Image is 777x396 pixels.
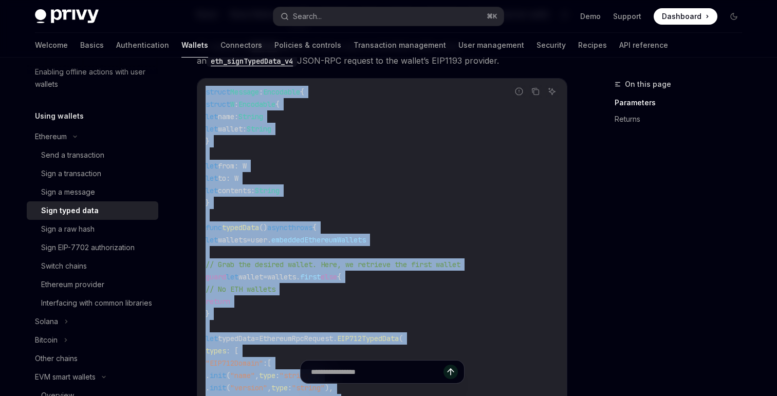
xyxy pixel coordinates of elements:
a: Welcome [35,33,68,58]
div: EVM smart wallets [35,371,96,383]
span: let [206,334,218,343]
a: Parameters [615,95,750,111]
a: Recipes [578,33,607,58]
div: Other chains [35,352,78,365]
a: Ethereum provider [27,275,158,294]
span: name: [218,112,238,121]
span: to: W [218,174,238,183]
a: User management [458,33,524,58]
span: String [238,112,263,121]
img: dark logo [35,9,99,24]
span: // No ETH wallets [206,285,275,294]
div: Sign EIP-7702 authorization [41,241,135,254]
span: let [206,112,218,121]
button: Search...⌘K [273,7,504,26]
a: Sign EIP-7702 authorization [27,238,158,257]
a: Policies & controls [274,33,341,58]
a: Sign a message [27,183,158,201]
h5: Using wallets [35,110,84,122]
span: : [259,87,263,97]
span: let [226,272,238,281]
a: Switch chains [27,257,158,275]
span: { [312,223,317,232]
span: Encodable [238,100,275,109]
span: Dashboard [662,11,701,22]
div: Send a transaction [41,149,104,161]
span: user. [251,235,271,244]
span: String [247,124,271,134]
span: contents: [218,186,255,195]
a: Returns [615,111,750,127]
span: wallets [218,235,247,244]
a: Sign a transaction [27,164,158,183]
div: Search... [293,10,322,23]
span: typedData [218,334,255,343]
div: Interfacing with common libraries [41,297,152,309]
span: Encodable [263,87,300,97]
span: } [206,309,210,318]
div: Enabling offline actions with user wallets [35,66,152,90]
div: Sign typed data [41,204,99,217]
button: Toggle dark mode [726,8,742,25]
span: } [206,137,210,146]
span: struct [206,87,230,97]
span: Message [230,87,259,97]
span: = [255,334,259,343]
a: Dashboard [654,8,717,25]
span: { [337,272,341,281]
div: Sign a transaction [41,167,101,180]
span: On this page [625,78,671,90]
span: : [ [226,346,238,355]
span: types [206,346,226,355]
a: Send a transaction [27,146,158,164]
span: { [300,87,304,97]
span: wallets. [267,272,300,281]
button: Ask AI [545,85,559,98]
a: Interfacing with common libraries [27,294,158,312]
input: Ask a question... [311,361,443,383]
span: func [206,223,222,232]
span: typedData [222,223,259,232]
div: Sign a raw hash [41,223,95,235]
a: Sign typed data [27,201,158,220]
span: wallet [238,272,263,281]
div: Sign a message [41,186,95,198]
span: return [206,297,230,306]
span: W [230,100,234,109]
span: from: W [218,161,247,171]
span: String [255,186,280,195]
button: Copy the contents from the code block [529,85,542,98]
span: guard [206,272,226,281]
div: Solana [35,315,58,328]
a: Transaction management [354,33,446,58]
span: } [206,198,210,208]
span: first [300,272,321,281]
a: Demo [580,11,601,22]
a: Other chains [27,349,158,368]
span: async [267,223,288,232]
span: let [206,124,218,134]
button: Send message [443,365,458,379]
button: Ethereum [27,127,158,146]
a: API reference [619,33,668,58]
button: Report incorrect code [512,85,526,98]
a: Wallets [181,33,208,58]
span: EthereumRpcRequest. [259,334,337,343]
span: { [275,100,280,109]
div: Switch chains [41,260,87,272]
span: () [259,223,267,232]
a: Support [613,11,641,22]
span: throws [288,223,312,232]
span: struct [206,100,230,109]
span: let [206,161,218,171]
a: Basics [80,33,104,58]
span: EIP712TypedData [337,334,399,343]
span: = [247,235,251,244]
button: EVM smart wallets [27,368,158,386]
button: Solana [27,312,158,331]
span: // Grab the desired wallet. Here, we retrieve the first wallet [206,260,460,269]
div: Bitcoin [35,334,58,346]
span: let [206,235,218,244]
span: else [321,272,337,281]
code: eth_signTypedData_v4 [207,55,297,67]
